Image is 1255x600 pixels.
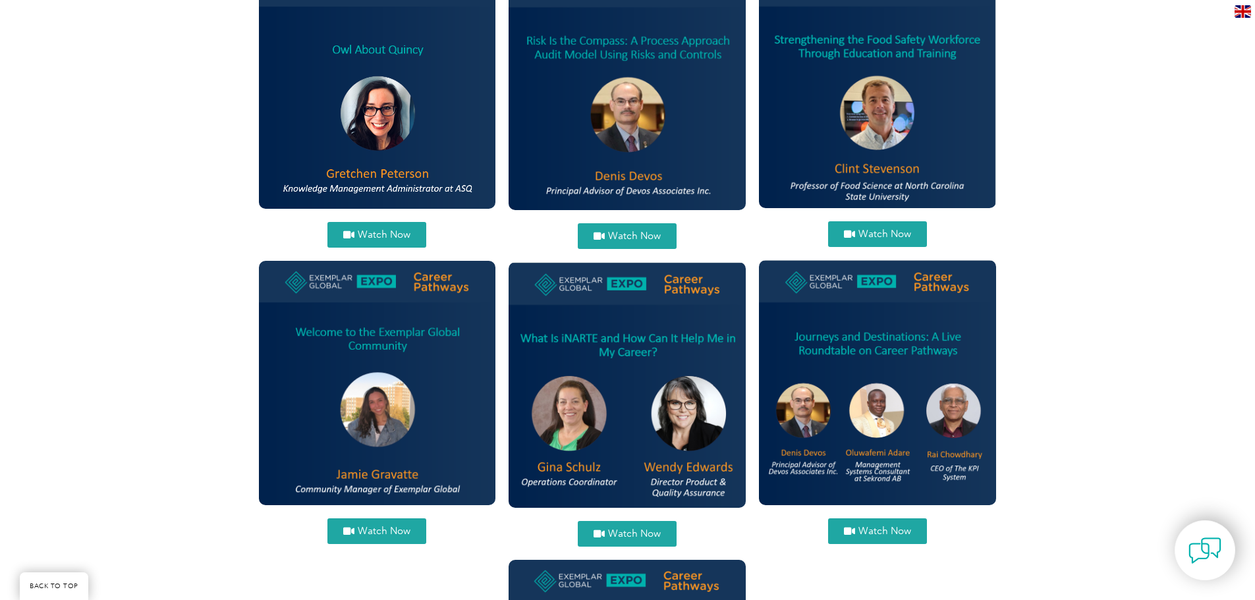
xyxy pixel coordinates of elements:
[1235,5,1251,18] img: en
[578,223,677,249] a: Watch Now
[858,229,911,239] span: Watch Now
[509,262,746,508] img: gina and wendy
[1188,534,1221,567] img: contact-chat.png
[20,572,88,600] a: BACK TO TOP
[327,518,426,544] a: Watch Now
[828,221,927,247] a: Watch Now
[608,529,661,539] span: Watch Now
[327,222,426,248] a: Watch Now
[858,526,911,536] span: Watch Now
[358,230,410,240] span: Watch Now
[828,518,927,544] a: Watch Now
[358,526,410,536] span: Watch Now
[259,261,496,505] img: jamie
[578,521,677,547] a: Watch Now
[608,231,661,241] span: Watch Now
